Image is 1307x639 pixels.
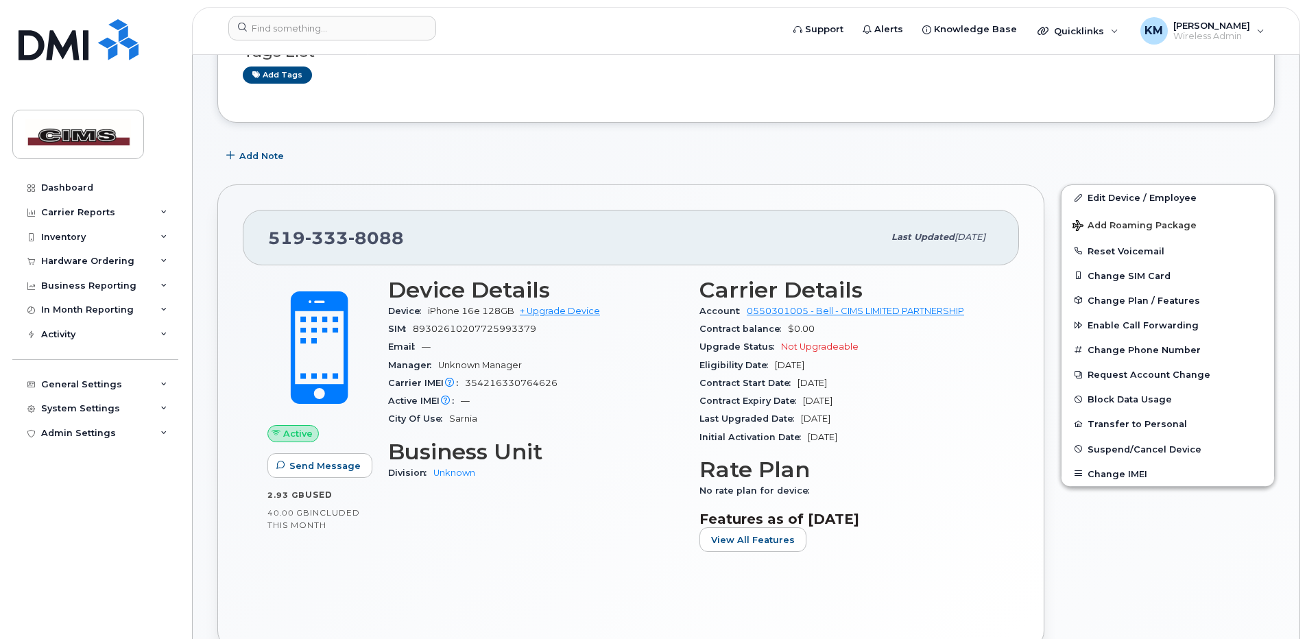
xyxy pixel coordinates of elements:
[267,507,360,530] span: included this month
[1062,210,1274,239] button: Add Roaming Package
[1054,25,1104,36] span: Quicklinks
[1062,313,1274,337] button: Enable Call Forwarding
[805,23,843,36] span: Support
[891,232,955,242] span: Last updated
[699,527,806,552] button: View All Features
[1072,220,1197,233] span: Add Roaming Package
[934,23,1017,36] span: Knowledge Base
[449,413,477,424] span: Sarnia
[267,490,305,500] span: 2.93 GB
[239,149,284,162] span: Add Note
[388,396,461,406] span: Active IMEI
[781,341,859,352] span: Not Upgradeable
[428,306,514,316] span: iPhone 16e 128GB
[422,341,431,352] span: —
[874,23,903,36] span: Alerts
[798,378,827,388] span: [DATE]
[243,67,312,84] a: Add tags
[699,324,788,334] span: Contract balance
[1062,461,1274,486] button: Change IMEI
[1173,20,1250,31] span: [PERSON_NAME]
[465,378,557,388] span: 354216330764626
[217,143,296,168] button: Add Note
[348,228,404,248] span: 8088
[267,508,310,518] span: 40.00 GB
[1062,263,1274,288] button: Change SIM Card
[228,16,436,40] input: Find something...
[711,533,795,546] span: View All Features
[699,306,747,316] span: Account
[699,396,803,406] span: Contract Expiry Date
[803,396,832,406] span: [DATE]
[438,360,522,370] span: Unknown Manager
[747,306,964,316] a: 0550301005 - Bell - CIMS LIMITED PARTNERSHIP
[1062,387,1274,411] button: Block Data Usage
[699,378,798,388] span: Contract Start Date
[1062,437,1274,461] button: Suspend/Cancel Device
[268,228,404,248] span: 519
[305,228,348,248] span: 333
[388,360,438,370] span: Manager
[283,427,313,440] span: Active
[243,43,1249,60] h3: Tags List
[1062,239,1274,263] button: Reset Voicemail
[788,324,815,334] span: $0.00
[1173,31,1250,42] span: Wireless Admin
[388,439,683,464] h3: Business Unit
[1062,288,1274,313] button: Change Plan / Features
[289,459,361,472] span: Send Message
[305,490,333,500] span: used
[699,432,808,442] span: Initial Activation Date
[1088,444,1201,454] span: Suspend/Cancel Device
[388,324,413,334] span: SIM
[267,453,372,478] button: Send Message
[1062,362,1274,387] button: Request Account Change
[413,324,536,334] span: 89302610207725993379
[775,360,804,370] span: [DATE]
[699,341,781,352] span: Upgrade Status
[801,413,830,424] span: [DATE]
[699,457,994,482] h3: Rate Plan
[1062,185,1274,210] a: Edit Device / Employee
[699,278,994,302] h3: Carrier Details
[955,232,985,242] span: [DATE]
[1088,320,1199,330] span: Enable Call Forwarding
[699,485,816,496] span: No rate plan for device
[1131,17,1274,45] div: Kate Marotto
[433,468,475,478] a: Unknown
[388,378,465,388] span: Carrier IMEI
[1144,23,1163,39] span: KM
[699,413,801,424] span: Last Upgraded Date
[913,16,1027,43] a: Knowledge Base
[520,306,600,316] a: + Upgrade Device
[388,341,422,352] span: Email
[808,432,837,442] span: [DATE]
[699,511,994,527] h3: Features as of [DATE]
[699,360,775,370] span: Eligibility Date
[1028,17,1128,45] div: Quicklinks
[461,396,470,406] span: —
[388,413,449,424] span: City Of Use
[388,306,428,316] span: Device
[1062,411,1274,436] button: Transfer to Personal
[1062,337,1274,362] button: Change Phone Number
[784,16,853,43] a: Support
[853,16,913,43] a: Alerts
[388,278,683,302] h3: Device Details
[388,468,433,478] span: Division
[1088,295,1200,305] span: Change Plan / Features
